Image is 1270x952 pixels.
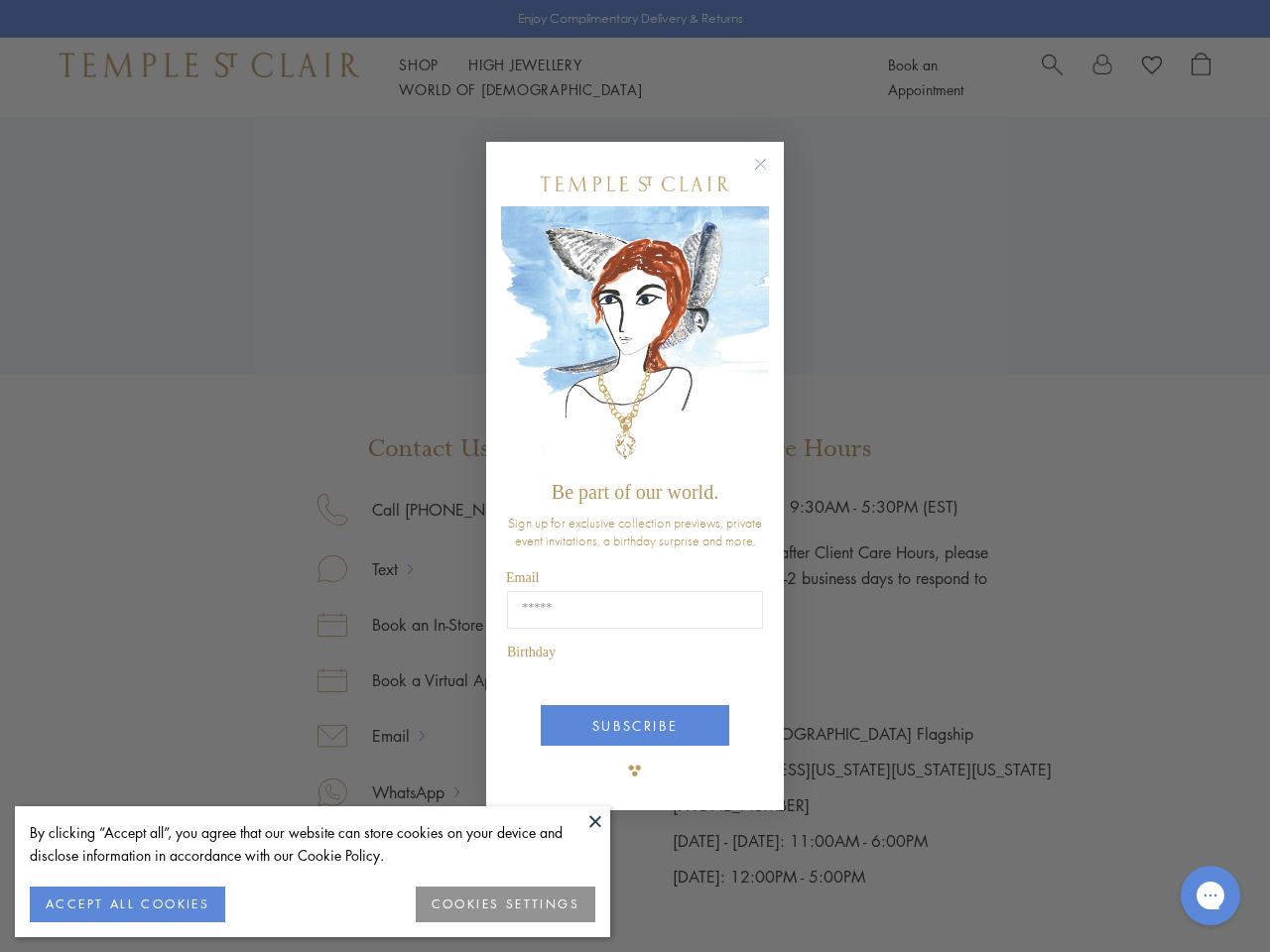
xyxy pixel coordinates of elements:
[552,481,718,503] span: Be part of our world.
[1171,859,1250,932] iframe: Gorgias live chat messenger
[541,177,729,191] img: Temple St. Clair
[416,887,595,922] button: COOKIES SETTINGS
[30,821,595,867] div: By clicking “Accept all”, you agree that our website can store cookies on your device and disclos...
[30,887,225,922] button: ACCEPT ALL COOKIES
[508,514,762,549] span: Sign up for exclusive collection previews, private event invitations, a birthday surprise and more.
[501,206,769,471] img: c4a9eb12-d91a-4d4a-8ee0-386386f4f338.jpeg
[615,751,655,790] img: TSC
[541,705,729,746] button: SUBSCRIBE
[758,162,783,186] button: Close dialog
[507,591,763,629] input: Email
[507,645,556,659] span: Birthday
[506,570,539,585] span: Email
